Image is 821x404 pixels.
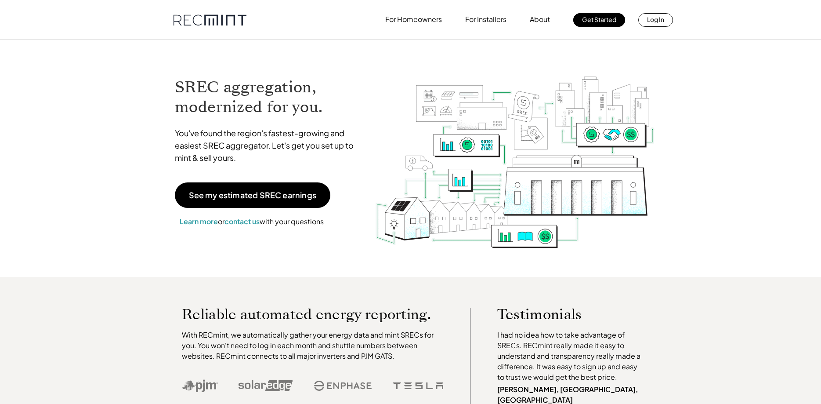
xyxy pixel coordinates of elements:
[582,13,616,25] p: Get Started
[530,13,550,25] p: About
[638,13,673,27] a: Log In
[175,77,362,117] h1: SREC aggregation, modernized for you.
[175,127,362,164] p: You've found the region's fastest-growing and easiest SREC aggregator. Let's get you set up to mi...
[573,13,625,27] a: Get Started
[497,308,628,321] p: Testimonials
[224,217,260,226] a: contact us
[180,217,218,226] a: Learn more
[182,308,444,321] p: Reliable automated energy reporting.
[175,182,330,208] a: See my estimated SREC earnings
[175,216,329,227] p: or with your questions
[465,13,506,25] p: For Installers
[182,330,444,361] p: With RECmint, we automatically gather your energy data and mint SRECs for you. You won't need to ...
[189,191,316,199] p: See my estimated SREC earnings
[385,13,442,25] p: For Homeowners
[375,53,655,251] img: RECmint value cycle
[647,13,664,25] p: Log In
[497,330,645,382] p: I had no idea how to take advantage of SRECs. RECmint really made it easy to understand and trans...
